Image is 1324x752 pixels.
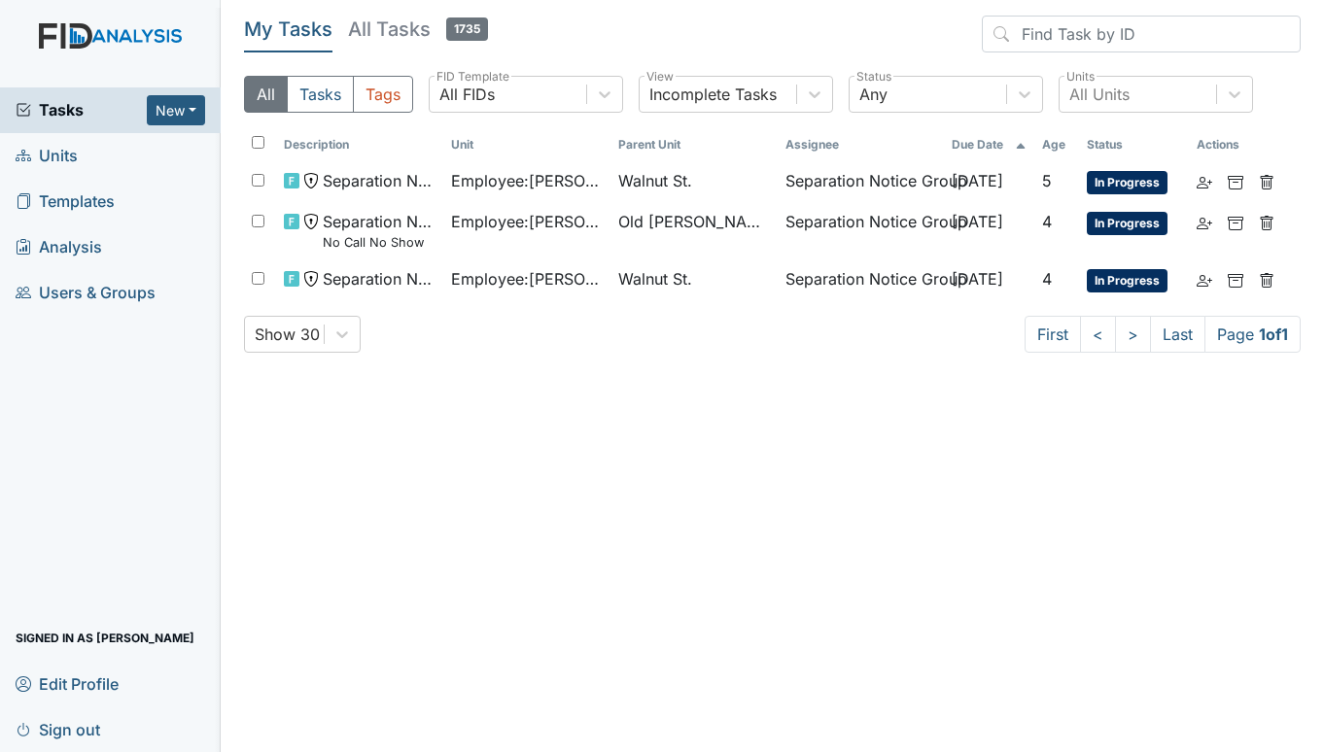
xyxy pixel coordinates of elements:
[446,17,488,41] span: 1735
[451,210,603,233] span: Employee : [PERSON_NAME]
[323,210,436,252] span: Separation Notice No Call No Show
[1079,128,1189,161] th: Toggle SortBy
[1087,212,1167,235] span: In Progress
[1087,269,1167,292] span: In Progress
[1034,128,1079,161] th: Toggle SortBy
[451,169,603,192] span: Employee : [PERSON_NAME]
[16,278,156,308] span: Users & Groups
[618,169,692,192] span: Walnut St.
[276,128,443,161] th: Toggle SortBy
[255,323,320,346] div: Show 30
[147,95,205,125] button: New
[1115,316,1151,353] a: >
[1259,169,1274,192] a: Delete
[1025,316,1081,353] a: First
[252,136,264,149] input: Toggle All Rows Selected
[944,128,1034,161] th: Toggle SortBy
[1042,171,1052,190] span: 5
[16,232,102,262] span: Analysis
[348,16,488,43] h5: All Tasks
[778,128,945,161] th: Assignee
[1069,83,1130,106] div: All Units
[16,187,115,217] span: Templates
[1228,169,1243,192] a: Archive
[1025,316,1301,353] nav: task-pagination
[1087,171,1167,194] span: In Progress
[451,267,603,291] span: Employee : [PERSON_NAME][GEOGRAPHIC_DATA]
[859,83,888,106] div: Any
[244,16,332,43] h5: My Tasks
[1189,128,1286,161] th: Actions
[952,171,1003,190] span: [DATE]
[1259,325,1288,344] strong: 1 of 1
[1204,316,1301,353] span: Page
[16,623,194,653] span: Signed in as [PERSON_NAME]
[1042,269,1052,289] span: 4
[610,128,778,161] th: Toggle SortBy
[649,83,777,106] div: Incomplete Tasks
[1259,267,1274,291] a: Delete
[1042,212,1052,231] span: 4
[952,269,1003,289] span: [DATE]
[443,128,610,161] th: Toggle SortBy
[778,161,945,202] td: Separation Notice Group
[323,267,436,291] span: Separation Notice
[618,267,692,291] span: Walnut St.
[16,714,100,744] span: Sign out
[244,76,413,113] div: Type filter
[778,202,945,259] td: Separation Notice Group
[1150,316,1205,353] a: Last
[1228,267,1243,291] a: Archive
[353,76,413,113] button: Tags
[287,76,354,113] button: Tasks
[16,141,78,171] span: Units
[1080,316,1116,353] a: <
[16,98,147,121] a: Tasks
[244,76,288,113] button: All
[16,668,119,699] span: Edit Profile
[618,210,770,233] span: Old [PERSON_NAME].
[439,83,495,106] div: All FIDs
[1228,210,1243,233] a: Archive
[952,212,1003,231] span: [DATE]
[982,16,1301,52] input: Find Task by ID
[778,259,945,300] td: Separation Notice Group
[323,169,436,192] span: Separation Notice
[1259,210,1274,233] a: Delete
[323,233,436,252] small: No Call No Show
